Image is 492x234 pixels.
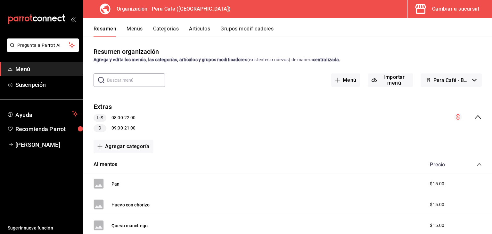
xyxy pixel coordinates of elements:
h3: Organización - Pera Cafe ([GEOGRAPHIC_DATA]) [111,5,231,13]
span: $15.00 [430,222,444,229]
div: Resumen organización [94,47,159,56]
button: Agregar categoría [94,140,153,153]
div: Precio [423,162,464,168]
button: Pan [111,181,119,187]
span: Sugerir nueva función [8,225,78,231]
button: Menú [331,73,360,87]
button: collapse-category-row [477,162,482,167]
div: collapse-menu-row [83,97,492,137]
a: Pregunta a Parrot AI [4,46,79,53]
button: open_drawer_menu [70,17,76,22]
span: Pera Café - Borrador [433,77,470,83]
button: Queso manchego [111,222,148,229]
div: navigation tabs [94,26,492,37]
span: Pregunta a Parrot AI [17,42,69,49]
span: L-S [94,114,106,121]
button: Pera Café - Borrador [421,73,482,87]
button: Pregunta a Parrot AI [7,38,79,52]
strong: Agrega y edita los menús, las categorías, artículos y grupos modificadores [94,57,247,62]
button: Menús [127,26,143,37]
div: 08:00 - 22:00 [94,114,135,122]
button: Artículos [189,26,210,37]
strong: centralizada. [313,57,340,62]
span: Menú [15,65,78,73]
button: Extras [94,102,112,112]
input: Buscar menú [107,74,165,87]
div: (existentes o nuevos) de manera [94,56,482,63]
span: [PERSON_NAME] [15,140,78,149]
span: Ayuda [15,110,70,118]
button: Grupos modificadores [220,26,274,37]
button: Resumen [94,26,116,37]
button: Alimentos [94,161,118,168]
span: Recomienda Parrot [15,125,78,133]
button: Huevo con chorizo [111,202,150,208]
span: $15.00 [430,180,444,187]
button: Importar menú [368,73,413,87]
div: 09:00 - 21:00 [94,124,135,132]
span: Suscripción [15,80,78,89]
div: Cambiar a sucursal [432,4,479,13]
span: $15.00 [430,201,444,208]
button: Categorías [153,26,179,37]
span: D [96,125,104,131]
